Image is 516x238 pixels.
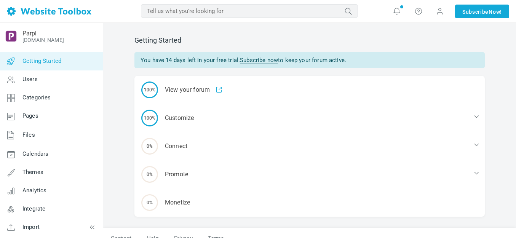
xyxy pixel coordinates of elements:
span: 100% [141,110,158,126]
span: Pages [22,112,38,119]
a: Parpl [22,30,37,37]
span: Now! [489,8,502,16]
div: Customize [134,104,485,132]
span: Calendars [22,150,48,157]
div: Connect [134,132,485,160]
input: Tell us what you're looking for [141,4,358,18]
a: SubscribeNow! [455,5,509,18]
span: Integrate [22,205,45,212]
span: Files [22,131,35,138]
span: Analytics [22,187,46,194]
a: 100% View your forum [134,76,485,104]
span: Categories [22,94,51,101]
span: 0% [141,194,158,211]
span: Import [22,224,40,230]
span: 100% [141,81,158,98]
div: You have 14 days left in your free trial. to keep your forum active. [134,52,485,68]
img: output-onlinepngtools%20-%202025-05-26T183955.010.png [5,30,17,42]
span: 0% [141,138,158,155]
h2: Getting Started [134,36,485,45]
div: Promote [134,160,485,188]
span: Getting Started [22,58,61,64]
a: Subscribe now [240,57,278,64]
span: 0% [141,166,158,183]
span: Users [22,76,38,83]
a: [DOMAIN_NAME] [22,37,64,43]
a: 0% Monetize [134,188,485,217]
div: Monetize [134,188,485,217]
div: View your forum [134,76,485,104]
span: Themes [22,169,43,176]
